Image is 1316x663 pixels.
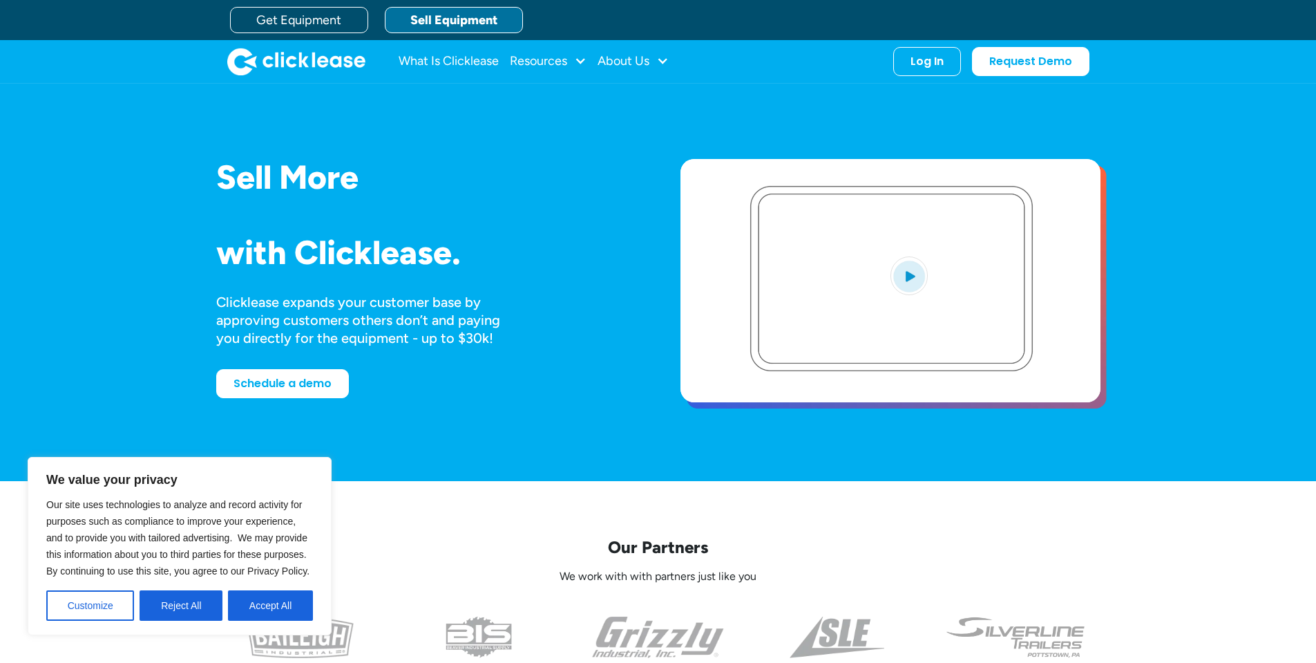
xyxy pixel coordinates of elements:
[890,256,928,295] img: Blue play button logo on a light blue circular background
[230,7,368,33] a: Get Equipment
[910,55,944,68] div: Log In
[972,47,1089,76] a: Request Demo
[216,159,636,196] h1: Sell More
[510,48,587,75] div: Resources
[227,48,365,75] a: home
[399,48,499,75] a: What Is Clicklease
[216,369,349,398] a: Schedule a demo
[227,48,365,75] img: Clicklease logo
[140,590,222,621] button: Reject All
[216,570,1100,584] p: We work with with partners just like you
[945,617,1087,658] img: undefined
[247,617,354,658] img: baileigh logo
[446,617,512,658] img: the logo for beaver industrial supply
[790,617,884,658] img: a black and white photo of the side of a triangle
[598,48,669,75] div: About Us
[216,293,526,347] div: Clicklease expands your customer base by approving customers others don’t and paying you directly...
[46,499,309,577] span: Our site uses technologies to analyze and record activity for purposes such as compliance to impr...
[28,457,332,635] div: We value your privacy
[216,536,1100,558] p: Our Partners
[680,159,1100,402] a: open lightbox
[46,471,313,488] p: We value your privacy
[46,590,134,621] button: Customize
[385,7,523,33] a: Sell Equipment
[592,617,724,658] img: the grizzly industrial inc logo
[216,234,636,271] h1: with Clicklease.
[228,590,313,621] button: Accept All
